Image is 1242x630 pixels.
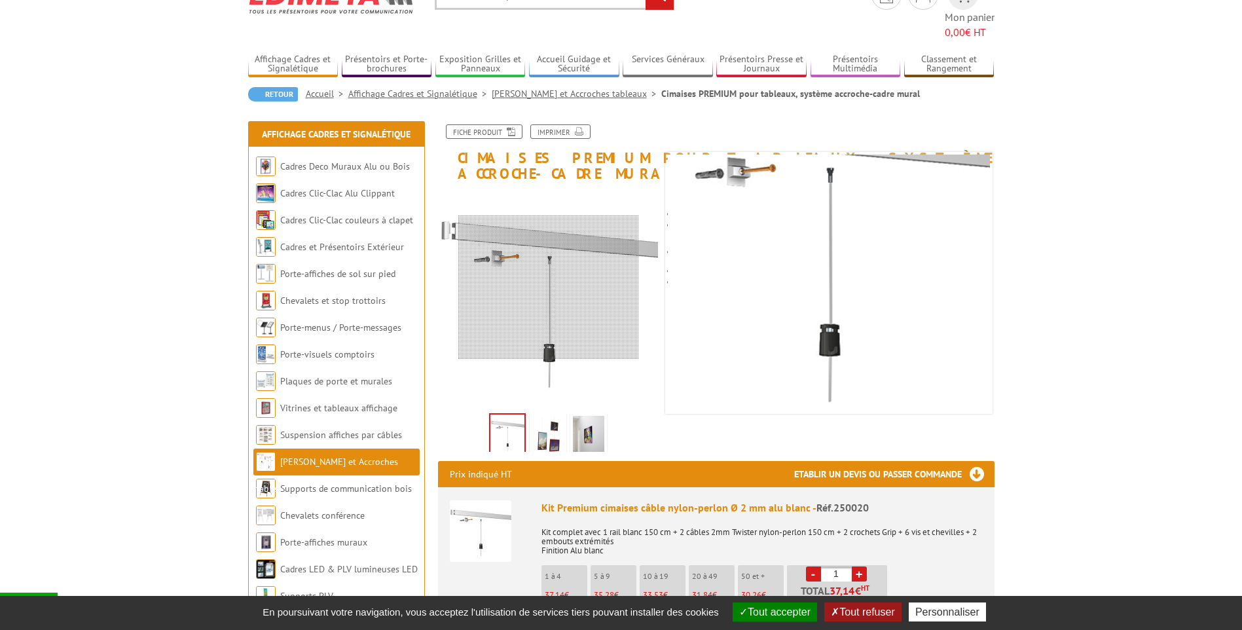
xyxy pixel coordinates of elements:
[741,572,784,581] p: 50 et +
[541,519,983,555] p: Kit complet avec 1 rail blanc 150 cm + 2 câbles 2mm Twister nylon-perlon 150 cm + 2 crochets Grip...
[904,54,995,75] a: Classement et Rangement
[945,26,965,39] span: 0,00
[280,429,402,441] a: Suspension affiches par câbles
[909,602,986,621] button: Personnaliser (fenêtre modale)
[256,264,276,284] img: Porte-affiches de sol sur pied
[262,128,411,140] a: Affichage Cadres et Signalétique
[945,10,995,40] span: Mon panier
[280,402,397,414] a: Vitrines et tableaux affichage
[643,591,685,600] p: €
[741,591,784,600] p: €
[794,461,995,487] h3: Etablir un devis ou passer commande
[256,237,276,257] img: Cadres et Présentoirs Extérieur
[256,452,276,472] img: Cimaises et Accroches tableaux
[280,375,392,387] a: Plaques de porte et murales
[256,371,276,391] img: Plaques de porte et murales
[861,584,869,593] sup: HT
[594,589,614,601] span: 35,28
[643,572,685,581] p: 10 à 19
[733,602,817,621] button: Tout accepter
[342,54,432,75] a: Présentoirs et Porte-brochures
[256,559,276,579] img: Cadres LED & PLV lumineuses LED
[256,157,276,176] img: Cadres Deco Muraux Alu ou Bois
[490,415,524,455] img: cimaises_250020.jpg
[623,54,713,75] a: Services Généraux
[594,572,636,581] p: 5 à 9
[852,566,867,582] a: +
[348,88,492,100] a: Affichage Cadres et Signalétique
[594,591,636,600] p: €
[716,54,807,75] a: Présentoirs Presse et Journaux
[280,590,333,602] a: Supports PLV
[256,183,276,203] img: Cadres Clic-Clac Alu Clippant
[256,532,276,552] img: Porte-affiches muraux
[446,124,522,139] a: Fiche produit
[256,318,276,337] img: Porte-menus / Porte-messages
[692,572,735,581] p: 20 à 49
[692,591,735,600] p: €
[280,214,413,226] a: Cadres Clic-Clac couleurs à clapet
[280,187,395,199] a: Cadres Clic-Clac Alu Clippant
[280,536,367,548] a: Porte-affiches muraux
[450,500,511,562] img: Kit Premium cimaises câble nylon-perlon Ø 2 mm alu blanc
[806,566,821,582] a: -
[280,563,418,575] a: Cadres LED & PLV lumineuses LED
[435,54,526,75] a: Exposition Grilles et Panneaux
[306,88,348,100] a: Accueil
[256,606,725,618] span: En poursuivant votre navigation, vous acceptez l'utilisation de services tiers pouvant installer ...
[248,54,338,75] a: Affichage Cadres et Signalétique
[530,124,591,139] a: Imprimer
[824,602,901,621] button: Tout refuser
[545,589,564,601] span: 37,14
[532,416,564,456] img: 250020_kit_premium_cimaises_cable.jpg
[573,416,604,456] img: rail_cimaise_horizontal_fixation_installation_cadre_decoration_tableau_vernissage_exposition_affi...
[280,348,374,360] a: Porte-visuels comptoirs
[545,572,587,581] p: 1 à 4
[280,295,386,306] a: Chevalets et stop trottoirs
[256,586,276,606] img: Supports PLV
[256,291,276,310] img: Chevalets et stop trottoirs
[256,210,276,230] img: Cadres Clic-Clac couleurs à clapet
[256,506,276,525] img: Chevalets conférence
[280,483,412,494] a: Supports de communication bois
[450,461,512,487] p: Prix indiqué HT
[945,25,995,40] span: € HT
[541,500,983,515] div: Kit Premium cimaises câble nylon-perlon Ø 2 mm alu blanc -
[280,241,404,253] a: Cadres et Présentoirs Extérieur
[811,54,901,75] a: Présentoirs Multimédia
[643,589,663,601] span: 33,53
[830,585,855,596] span: 37,14
[256,456,398,494] a: [PERSON_NAME] et Accroches tableaux
[280,510,365,521] a: Chevalets conférence
[692,589,712,601] span: 31,84
[248,87,298,102] a: Retour
[492,88,661,100] a: [PERSON_NAME] et Accroches tableaux
[545,591,587,600] p: €
[256,344,276,364] img: Porte-visuels comptoirs
[741,589,761,601] span: 30,26
[280,160,410,172] a: Cadres Deco Muraux Alu ou Bois
[280,322,401,333] a: Porte-menus / Porte-messages
[855,585,861,596] span: €
[661,87,920,100] li: Cimaises PREMIUM pour tableaux, système accroche-cadre mural
[256,425,276,445] img: Suspension affiches par câbles
[256,398,276,418] img: Vitrines et tableaux affichage
[529,54,619,75] a: Accueil Guidage et Sécurité
[631,46,1024,439] img: cimaises_250020.jpg
[280,268,395,280] a: Porte-affiches de sol sur pied
[790,585,887,608] p: Total
[816,501,869,514] span: Réf.250020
